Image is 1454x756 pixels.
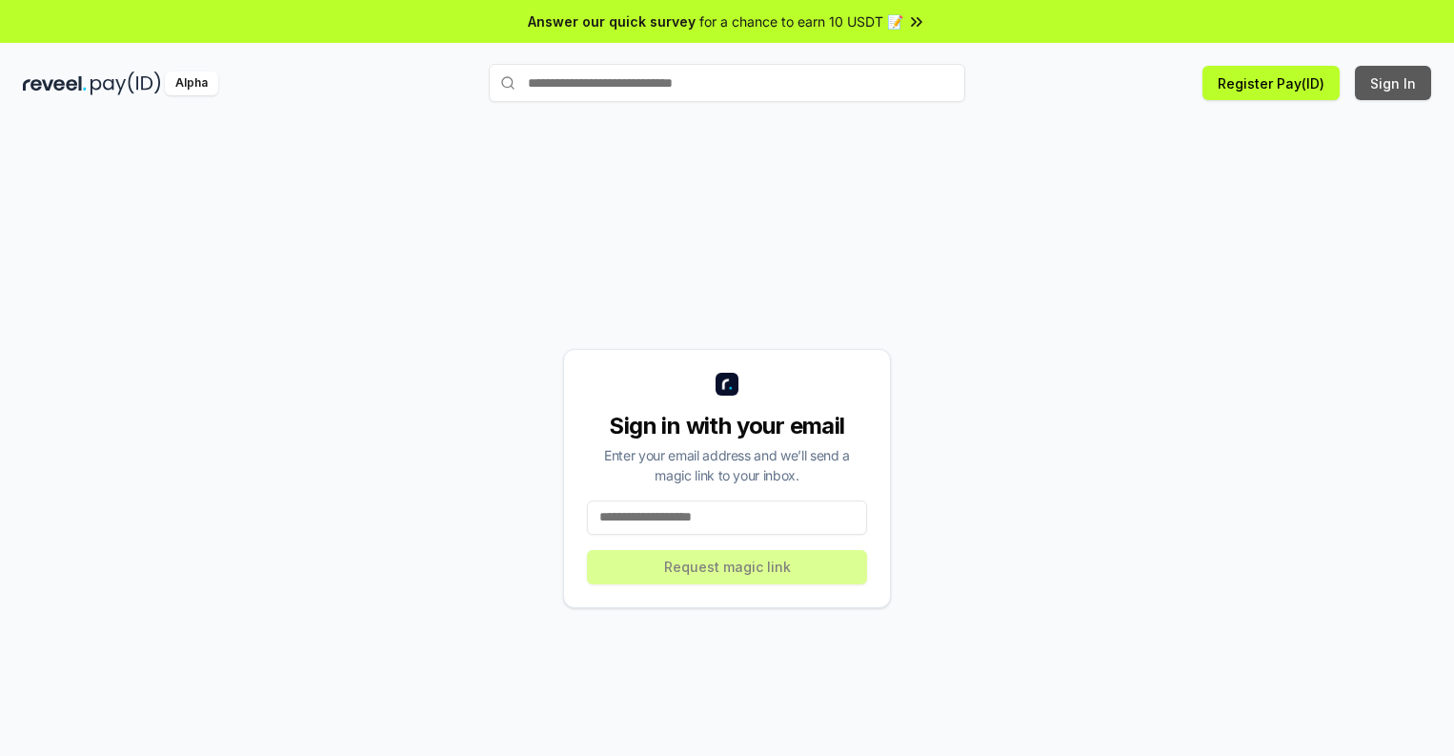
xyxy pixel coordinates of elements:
[1355,66,1431,100] button: Sign In
[165,72,218,95] div: Alpha
[716,373,738,396] img: logo_small
[1202,66,1340,100] button: Register Pay(ID)
[23,72,87,95] img: reveel_dark
[528,11,696,31] span: Answer our quick survey
[699,11,903,31] span: for a chance to earn 10 USDT 📝
[587,411,867,441] div: Sign in with your email
[587,445,867,485] div: Enter your email address and we’ll send a magic link to your inbox.
[91,72,161,95] img: pay_id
